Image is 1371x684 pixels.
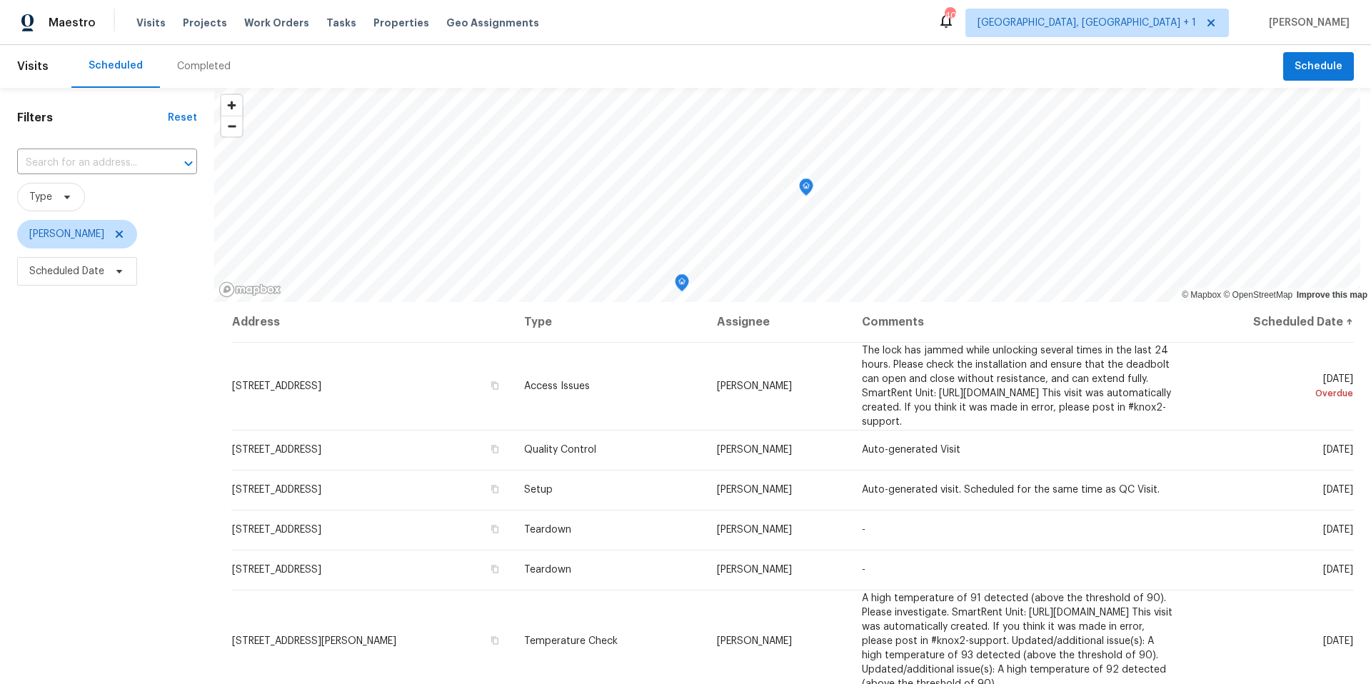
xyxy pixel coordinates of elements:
div: Overdue [1199,386,1353,401]
span: [PERSON_NAME] [717,636,792,646]
div: Completed [177,59,231,74]
div: Scheduled [89,59,143,73]
span: Quality Control [524,445,596,455]
span: [STREET_ADDRESS] [232,565,321,575]
span: [STREET_ADDRESS] [232,381,321,391]
span: Visits [17,51,49,82]
span: [PERSON_NAME] [717,445,792,455]
a: Mapbox homepage [219,281,281,298]
button: Copy Address [488,523,501,535]
span: Temperature Check [524,636,618,646]
a: OpenStreetMap [1223,290,1292,300]
th: Scheduled Date ↑ [1187,302,1354,342]
span: Projects [183,16,227,30]
span: [PERSON_NAME] [1263,16,1350,30]
th: Type [513,302,705,342]
span: Teardown [524,525,571,535]
span: Auto-generated visit. Scheduled for the same time as QC Visit. [862,485,1160,495]
span: [PERSON_NAME] [29,227,104,241]
div: Map marker [675,274,689,296]
span: [DATE] [1323,565,1353,575]
span: The lock has jammed while unlocking several times in the last 24 hours. Please check the installa... [862,346,1171,427]
span: - [862,565,865,575]
h1: Filters [17,111,168,125]
span: Type [29,190,52,204]
button: Copy Address [488,634,501,647]
button: Schedule [1283,52,1354,81]
button: Zoom in [221,95,242,116]
div: Map marker [799,178,813,201]
th: Address [231,302,513,342]
span: [STREET_ADDRESS] [232,485,321,495]
span: Teardown [524,565,571,575]
span: [STREET_ADDRESS][PERSON_NAME] [232,636,396,646]
button: Copy Address [488,379,501,392]
input: Search for an address... [17,152,157,174]
canvas: Map [214,88,1360,302]
span: [DATE] [1199,374,1353,401]
button: Open [179,154,199,173]
span: Setup [524,485,553,495]
div: Reset [168,111,197,125]
span: Visits [136,16,166,30]
span: - [862,525,865,535]
span: [DATE] [1323,445,1353,455]
th: Comments [850,302,1187,342]
span: Geo Assignments [446,16,539,30]
span: Access Issues [524,381,590,391]
span: [PERSON_NAME] [717,485,792,495]
button: Zoom out [221,116,242,136]
span: Maestro [49,16,96,30]
th: Assignee [705,302,850,342]
span: [GEOGRAPHIC_DATA], [GEOGRAPHIC_DATA] + 1 [978,16,1196,30]
span: Properties [373,16,429,30]
span: [DATE] [1323,525,1353,535]
span: [PERSON_NAME] [717,381,792,391]
span: [PERSON_NAME] [717,565,792,575]
span: Work Orders [244,16,309,30]
span: Schedule [1295,58,1342,76]
a: Mapbox [1182,290,1221,300]
div: 40 [945,9,955,23]
span: [DATE] [1323,636,1353,646]
span: Scheduled Date [29,264,104,278]
span: Auto-generated Visit [862,445,960,455]
span: [STREET_ADDRESS] [232,525,321,535]
span: [PERSON_NAME] [717,525,792,535]
button: Copy Address [488,563,501,575]
a: Improve this map [1297,290,1367,300]
button: Copy Address [488,443,501,456]
span: [DATE] [1323,485,1353,495]
button: Copy Address [488,483,501,496]
span: [STREET_ADDRESS] [232,445,321,455]
span: Tasks [326,18,356,28]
